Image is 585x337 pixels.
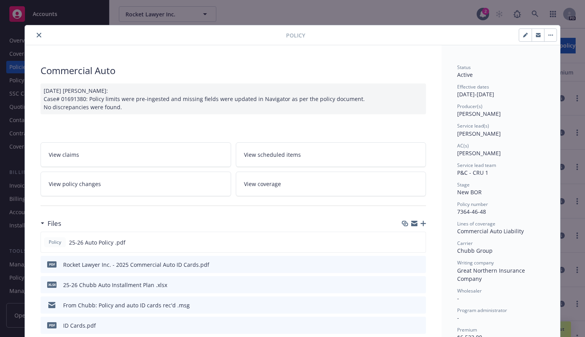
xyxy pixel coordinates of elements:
span: View claims [49,151,79,159]
span: Service lead team [457,162,496,168]
button: download file [403,238,409,247]
div: 25-26 Chubb Auto Installment Plan .xlsx [63,281,167,289]
span: 7364-46-48 [457,208,486,215]
div: Files [41,218,61,229]
button: download file [403,261,410,269]
span: Wholesaler [457,287,482,294]
span: Great Northern Insurance Company [457,267,527,282]
span: Policy [47,239,63,246]
span: [PERSON_NAME] [457,149,501,157]
span: Status [457,64,471,71]
span: Carrier [457,240,473,247]
span: New BOR [457,188,482,196]
span: pdf [47,322,57,328]
h3: Files [48,218,61,229]
div: Rocket Lawyer Inc. - 2025 Commercial Auto ID Cards.pdf [63,261,209,269]
span: Chubb Group [457,247,493,254]
div: ID Cards.pdf [63,321,96,330]
span: Lines of coverage [457,220,495,227]
button: download file [403,301,410,309]
span: [PERSON_NAME] [457,110,501,117]
a: View policy changes [41,172,231,196]
span: Active [457,71,473,78]
span: View policy changes [49,180,101,188]
div: [DATE] - [DATE] [457,83,544,98]
span: Effective dates [457,83,489,90]
div: Commercial Auto [41,64,426,77]
span: View coverage [244,180,281,188]
button: preview file [416,281,423,289]
button: preview file [416,321,423,330]
button: preview file [416,261,423,269]
a: View claims [41,142,231,167]
span: Policy [286,31,305,39]
span: Premium [457,326,477,333]
span: Service lead(s) [457,122,489,129]
span: Policy number [457,201,488,208]
button: download file [403,321,410,330]
div: Commercial Auto Liability [457,227,544,235]
button: close [34,30,44,40]
a: View coverage [236,172,426,196]
a: View scheduled items [236,142,426,167]
span: xlsx [47,282,57,287]
span: 25-26 Auto Policy .pdf [69,238,125,247]
button: preview file [416,301,423,309]
button: preview file [415,238,422,247]
span: P&C - CRU 1 [457,169,488,176]
div: From Chubb: Policy and auto ID cards rec'd .msg [63,301,190,309]
span: AC(s) [457,142,469,149]
span: [PERSON_NAME] [457,130,501,137]
span: Program administrator [457,307,507,314]
span: - [457,294,459,302]
div: [DATE] [PERSON_NAME]: Case# 01691380: Policy limits were pre-ingested and missing fields were upd... [41,83,426,114]
span: View scheduled items [244,151,301,159]
button: download file [403,281,410,289]
span: - [457,314,459,321]
span: Writing company [457,259,494,266]
span: Producer(s) [457,103,482,110]
span: pdf [47,261,57,267]
span: Stage [457,181,470,188]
